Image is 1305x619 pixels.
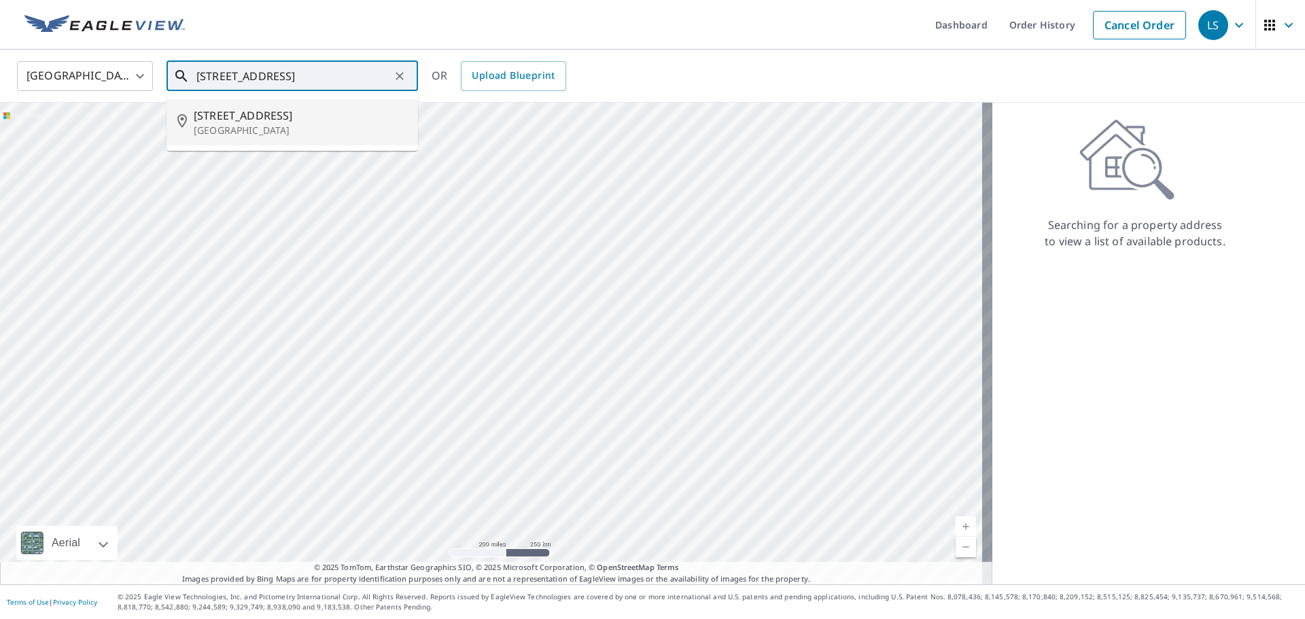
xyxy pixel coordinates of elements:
[390,67,409,86] button: Clear
[194,124,407,137] p: [GEOGRAPHIC_DATA]
[314,562,679,573] span: © 2025 TomTom, Earthstar Geographics SIO, © 2025 Microsoft Corporation, ©
[7,597,49,607] a: Terms of Use
[956,537,976,557] a: Current Level 5, Zoom Out
[7,598,97,606] p: |
[1093,11,1186,39] a: Cancel Order
[196,57,390,95] input: Search by address or latitude-longitude
[48,526,84,560] div: Aerial
[657,562,679,572] a: Terms
[461,61,565,91] a: Upload Blueprint
[194,107,407,124] span: [STREET_ADDRESS]
[17,57,153,95] div: [GEOGRAPHIC_DATA]
[472,67,555,84] span: Upload Blueprint
[1044,217,1226,249] p: Searching for a property address to view a list of available products.
[597,562,654,572] a: OpenStreetMap
[432,61,566,91] div: OR
[53,597,97,607] a: Privacy Policy
[1198,10,1228,40] div: LS
[16,526,118,560] div: Aerial
[24,15,185,35] img: EV Logo
[956,516,976,537] a: Current Level 5, Zoom In
[118,592,1298,612] p: © 2025 Eagle View Technologies, Inc. and Pictometry International Corp. All Rights Reserved. Repo...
